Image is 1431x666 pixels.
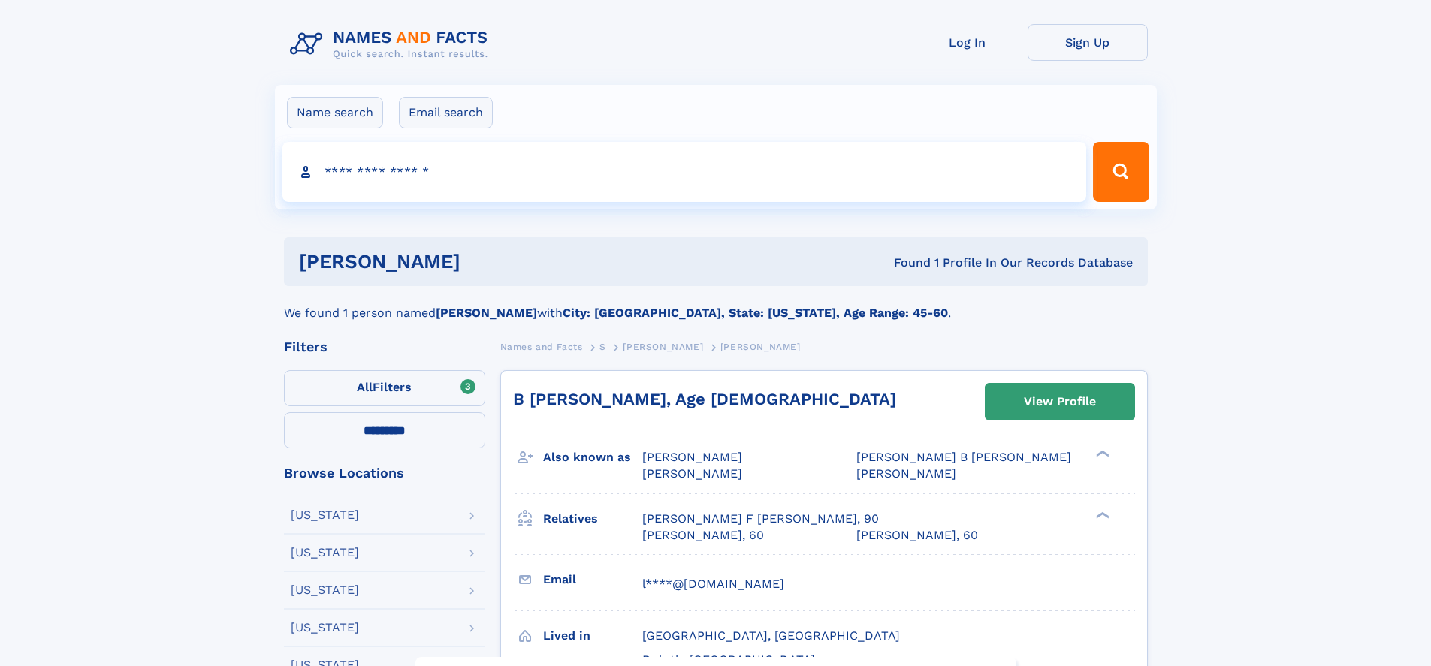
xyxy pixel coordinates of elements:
[642,450,742,464] span: [PERSON_NAME]
[856,527,978,544] a: [PERSON_NAME], 60
[623,337,703,356] a: [PERSON_NAME]
[720,342,801,352] span: [PERSON_NAME]
[291,547,359,559] div: [US_STATE]
[856,450,1071,464] span: [PERSON_NAME] B [PERSON_NAME]
[642,511,879,527] a: [PERSON_NAME] F [PERSON_NAME], 90
[291,584,359,596] div: [US_STATE]
[642,466,742,481] span: [PERSON_NAME]
[543,506,642,532] h3: Relatives
[1093,142,1149,202] button: Search Button
[284,466,485,480] div: Browse Locations
[291,622,359,634] div: [US_STATE]
[599,342,606,352] span: S
[642,628,900,643] span: [GEOGRAPHIC_DATA], [GEOGRAPHIC_DATA]
[500,337,583,356] a: Names and Facts
[642,527,764,544] a: [PERSON_NAME], 60
[1028,24,1148,61] a: Sign Up
[513,390,896,408] a: B [PERSON_NAME], Age [DEMOGRAPHIC_DATA]
[399,97,493,128] label: Email search
[284,370,485,406] label: Filters
[291,509,359,521] div: [US_STATE]
[284,24,500,65] img: Logo Names and Facts
[282,142,1087,202] input: search input
[599,337,606,356] a: S
[436,306,537,320] b: [PERSON_NAME]
[543,623,642,649] h3: Lived in
[543,445,642,470] h3: Also known as
[543,567,642,592] h3: Email
[623,342,703,352] span: [PERSON_NAME]
[907,24,1028,61] a: Log In
[284,340,485,354] div: Filters
[1024,384,1096,419] div: View Profile
[563,306,948,320] b: City: [GEOGRAPHIC_DATA], State: [US_STATE], Age Range: 45-60
[1092,449,1110,459] div: ❯
[357,380,373,394] span: All
[1092,510,1110,520] div: ❯
[287,97,383,128] label: Name search
[986,384,1134,420] a: View Profile
[856,466,956,481] span: [PERSON_NAME]
[299,252,678,271] h1: [PERSON_NAME]
[284,286,1148,322] div: We found 1 person named with .
[677,255,1133,271] div: Found 1 Profile In Our Records Database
